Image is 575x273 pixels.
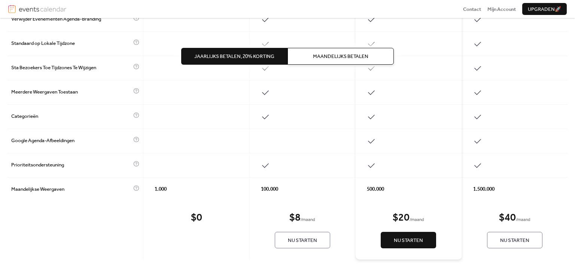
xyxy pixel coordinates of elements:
span: Mijn Account [487,6,516,13]
span: Prioriteitsondersteuning [11,161,131,170]
span: Contact [463,6,481,13]
div: $ 8 [289,212,301,224]
a: Contact [463,5,481,13]
span: / maand [410,216,424,224]
span: Nu Starten [500,237,529,244]
span: Nu Starten [288,237,317,244]
div: $ 0 [191,212,202,224]
button: Nu Starten [381,232,436,248]
button: Upgraden🚀 [522,3,567,15]
span: Verwijder Evenementen Agenda-Branding [11,15,131,24]
span: Meerdere Weergaven Toestaan [11,88,131,97]
span: Jaarlijks Betalen, 20% korting [194,53,274,60]
span: 100.000 [261,185,278,193]
span: Upgraden 🚀 [528,6,561,13]
span: 1.000 [155,185,167,193]
a: Mijn Account [487,5,516,13]
button: Nu Starten [487,232,542,248]
button: Nu Starten [275,232,330,248]
div: $ 20 [393,212,410,224]
span: Nu Starten [394,237,423,244]
span: Sta Bezoekers Toe Tijdzones Te Wijzigen [11,64,131,73]
button: Jaarlijks Betalen, 20% korting [181,48,287,64]
span: Categorieën [11,113,131,122]
span: 1.500.000 [473,185,495,193]
span: Maandelijks Betalen [313,53,368,60]
img: logotype [19,5,66,13]
span: / maand [516,216,530,224]
span: Maandelijkse Weergaven [11,185,131,193]
span: Google Agenda-Afbeeldingen [11,137,131,146]
img: logo [8,5,16,13]
span: 500.000 [367,185,384,193]
span: / maand [301,216,315,224]
span: Standaard op Lokale Tijdzone [11,40,131,49]
button: Maandelijks Betalen [287,48,394,64]
div: $ 40 [499,212,516,224]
